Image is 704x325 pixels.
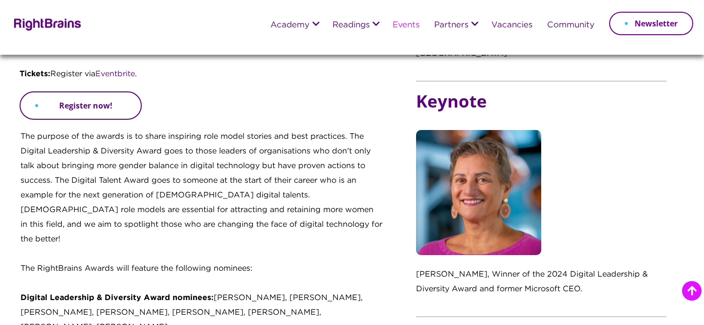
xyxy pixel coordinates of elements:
p: Register via . [20,67,383,91]
strong: Tickets: [20,70,50,78]
a: Register now! [20,91,142,120]
a: Academy [270,21,309,30]
a: Community [547,21,594,30]
strong: Digital Leadership & Diversity Award nominees: [21,294,214,302]
a: Readings [332,21,370,30]
p: The purpose of the awards is to share inspiring role model stories and best practices. The Digita... [21,130,383,261]
a: Events [393,21,419,30]
h5: Keynote [416,91,666,130]
a: Eventbrite [95,70,135,78]
p: [PERSON_NAME], Winner of the 2024 Digital Leadership & Diversity Award and former Microsoft CEO. [416,267,666,306]
a: Vacancies [491,21,532,30]
a: Partners [434,21,468,30]
a: Newsletter [609,12,693,35]
img: Rightbrains [11,17,82,31]
p: The RightBrains Awards will feature the following nominees: [21,261,383,291]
